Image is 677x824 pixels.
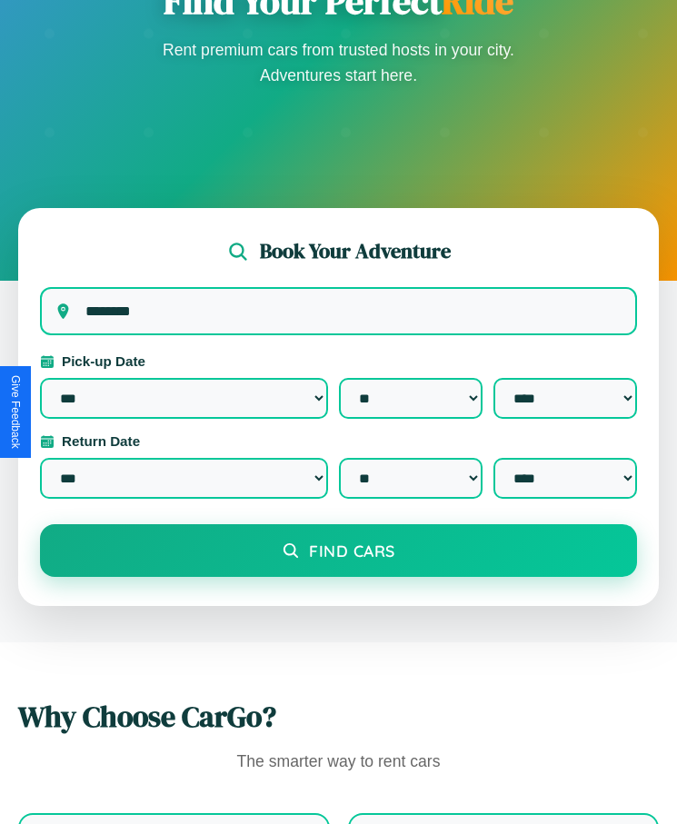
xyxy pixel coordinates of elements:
h2: Book Your Adventure [260,237,451,265]
button: Find Cars [40,524,637,577]
h2: Why Choose CarGo? [18,697,659,737]
p: Rent premium cars from trusted hosts in your city. Adventures start here. [157,37,521,88]
div: Give Feedback [9,375,22,449]
label: Pick-up Date [40,353,637,369]
label: Return Date [40,433,637,449]
p: The smarter way to rent cars [18,748,659,777]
